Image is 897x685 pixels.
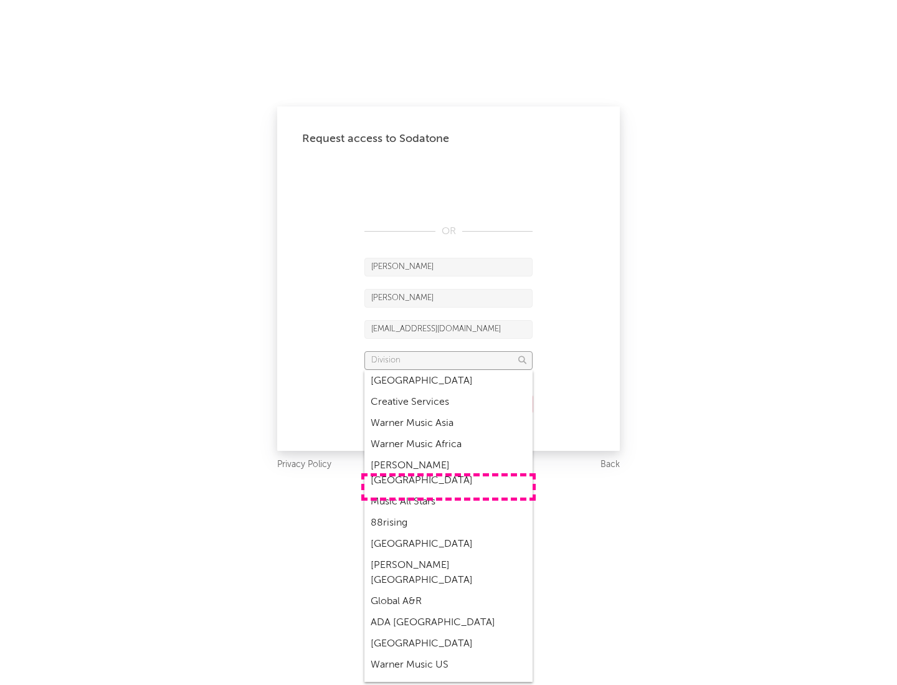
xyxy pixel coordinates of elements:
[364,320,533,339] input: Email
[364,612,533,633] div: ADA [GEOGRAPHIC_DATA]
[600,457,620,473] a: Back
[364,654,533,676] div: Warner Music US
[364,633,533,654] div: [GEOGRAPHIC_DATA]
[364,534,533,555] div: [GEOGRAPHIC_DATA]
[364,224,533,239] div: OR
[277,457,331,473] a: Privacy Policy
[364,455,533,491] div: [PERSON_NAME] [GEOGRAPHIC_DATA]
[364,351,533,370] input: Division
[364,555,533,591] div: [PERSON_NAME] [GEOGRAPHIC_DATA]
[364,258,533,276] input: First Name
[364,491,533,513] div: Music All Stars
[364,413,533,434] div: Warner Music Asia
[364,392,533,413] div: Creative Services
[364,591,533,612] div: Global A&R
[364,289,533,308] input: Last Name
[364,513,533,534] div: 88rising
[364,434,533,455] div: Warner Music Africa
[364,371,533,392] div: [GEOGRAPHIC_DATA]
[302,131,595,146] div: Request access to Sodatone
